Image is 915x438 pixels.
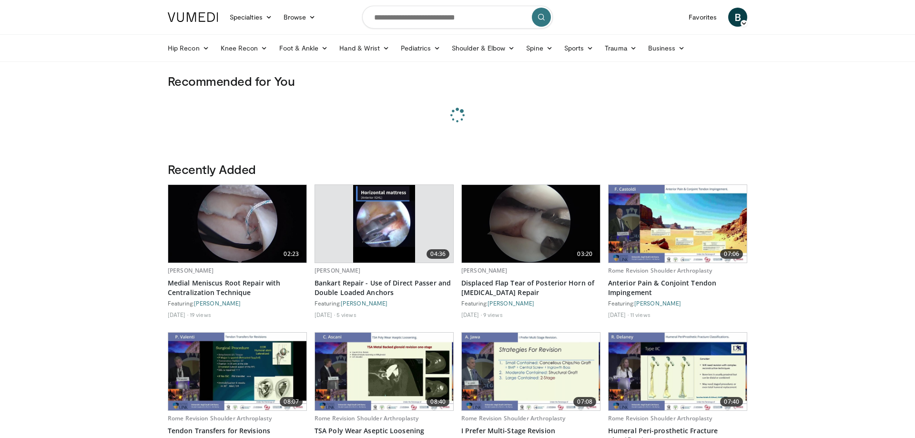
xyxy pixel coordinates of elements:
a: [PERSON_NAME] [488,300,534,306]
a: [PERSON_NAME] [168,266,214,275]
span: 07:08 [573,397,596,407]
a: Bankart Repair - Use of Direct Passer and Double Loaded Anchors [315,278,454,297]
li: 5 views [336,311,356,318]
h3: Recently Added [168,162,747,177]
a: Displaced Flap Tear of Posterior Horn of [MEDICAL_DATA] Repair [461,278,600,297]
a: Medial Meniscus Root Repair with Centralization Technique [168,278,307,297]
img: b9682281-d191-4971-8e2c-52cd21f8feaa.620x360_q85_upscale.jpg [315,333,453,410]
img: a3fe917b-418f-4b37-ad2e-b0d12482d850.620x360_q85_upscale.jpg [462,333,600,410]
li: 11 views [630,311,651,318]
img: 2649116b-05f8-405c-a48f-a284a947b030.620x360_q85_upscale.jpg [462,185,600,263]
a: Sports [559,39,600,58]
a: 07:08 [462,333,600,410]
h3: Recommended for You [168,73,747,89]
a: Specialties [224,8,278,27]
a: Knee Recon [215,39,274,58]
img: c89197b7-361e-43d5-a86e-0b48a5cfb5ba.620x360_q85_upscale.jpg [609,333,747,410]
a: Favorites [683,8,722,27]
a: I Prefer Multi-Stage Revision [461,426,600,436]
a: [PERSON_NAME] [315,266,361,275]
li: [DATE] [461,311,482,318]
a: Browse [278,8,322,27]
a: Trauma [599,39,642,58]
a: [PERSON_NAME] [634,300,681,306]
a: 07:40 [609,333,747,410]
li: 19 views [190,311,211,318]
li: [DATE] [608,311,629,318]
a: [PERSON_NAME] [461,266,508,275]
a: 07:06 [609,185,747,263]
a: Rome Revision Shoulder Arthroplasty [168,414,272,422]
a: 08:40 [315,333,453,410]
a: Shoulder & Elbow [446,39,520,58]
img: 8037028b-5014-4d38-9a8c-71d966c81743.620x360_q85_upscale.jpg [609,185,747,263]
div: Featuring: [461,299,600,307]
a: 04:36 [315,185,453,263]
input: Search topics, interventions [362,6,553,29]
img: f121adf3-8f2a-432a-ab04-b981073a2ae5.620x360_q85_upscale.jpg [168,333,306,410]
li: 9 views [483,311,503,318]
a: TSA Poly Wear Aseptic Loosening [315,426,454,436]
span: 07:06 [720,249,743,259]
span: 07:40 [720,397,743,407]
a: [PERSON_NAME] [341,300,387,306]
a: Business [642,39,691,58]
a: Rome Revision Shoulder Arthroplasty [608,266,712,275]
img: cd449402-123d-47f7-b112-52d159f17939.620x360_q85_upscale.jpg [353,185,416,263]
a: Spine [520,39,558,58]
a: 03:20 [462,185,600,263]
div: Featuring: [608,299,747,307]
a: Anterior Pain & Conjoint Tendon Impingement [608,278,747,297]
li: [DATE] [168,311,188,318]
span: 04:36 [427,249,449,259]
a: Hip Recon [162,39,215,58]
a: 08:07 [168,333,306,410]
span: 02:23 [280,249,303,259]
a: Hand & Wrist [334,39,395,58]
span: 08:07 [280,397,303,407]
img: VuMedi Logo [168,12,218,22]
a: Pediatrics [395,39,446,58]
img: 926032fc-011e-4e04-90f2-afa899d7eae5.620x360_q85_upscale.jpg [168,185,306,263]
div: Featuring: [168,299,307,307]
a: B [728,8,747,27]
a: Rome Revision Shoulder Arthroplasty [461,414,565,422]
a: Rome Revision Shoulder Arthroplasty [315,414,418,422]
a: Foot & Ankle [274,39,334,58]
a: 02:23 [168,185,306,263]
span: 03:20 [573,249,596,259]
li: [DATE] [315,311,335,318]
a: Tendon Transfers for Revisions [168,426,307,436]
div: Featuring: [315,299,454,307]
a: [PERSON_NAME] [194,300,241,306]
span: 08:40 [427,397,449,407]
a: Rome Revision Shoulder Arthroplasty [608,414,712,422]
